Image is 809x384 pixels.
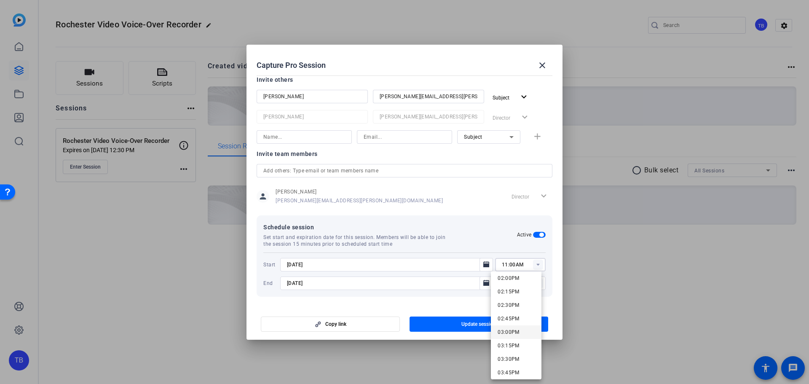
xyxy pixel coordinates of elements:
input: Time [502,260,546,270]
mat-icon: expand_more [519,92,529,102]
input: Add others: Type email or team members name [263,166,546,176]
input: Choose start date [287,260,478,270]
span: Set start and expiration date for this session. Members will be able to join the session 15 minut... [263,234,453,247]
button: Subject [489,90,533,105]
input: Email... [380,112,477,122]
span: Copy link [325,321,346,328]
mat-icon: close [537,60,547,70]
mat-icon: person [257,190,269,203]
button: Copy link [261,317,400,332]
span: [PERSON_NAME][EMAIL_ADDRESS][PERSON_NAME][DOMAIN_NAME] [276,197,443,204]
input: Email... [380,91,477,102]
input: Email... [364,132,445,142]
span: 02:15PM [498,289,520,295]
span: 02:30PM [498,302,520,308]
button: Open calendar [480,258,493,271]
span: 03:15PM [498,343,520,349]
div: Invite others [257,75,552,85]
span: [PERSON_NAME] [276,188,443,195]
h2: Active [517,231,532,238]
input: Choose expiration date [287,278,478,288]
span: 03:30PM [498,356,520,362]
button: Update session [410,317,549,332]
span: 02:00PM [498,275,520,281]
span: 03:00PM [498,329,520,335]
span: Start [263,261,278,268]
span: Subject [493,95,509,101]
input: Name... [263,91,361,102]
span: 03:45PM [498,370,520,376]
input: Name... [263,112,361,122]
span: End [263,280,278,287]
div: Capture Pro Session [257,55,552,75]
div: Invite team members [257,149,552,159]
input: Name... [263,132,345,142]
span: Subject [464,134,482,140]
span: Schedule session [263,222,517,232]
span: Update session [461,321,496,328]
button: Open calendar [480,277,493,290]
span: 02:45PM [498,316,520,322]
